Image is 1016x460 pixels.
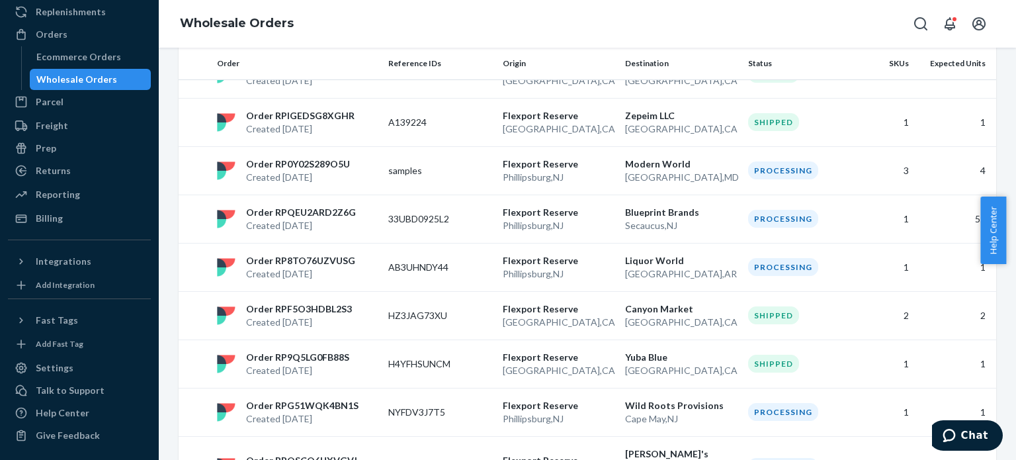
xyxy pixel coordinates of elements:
[217,113,235,132] img: flexport logo
[8,380,151,401] button: Talk to Support
[857,146,915,195] td: 3
[620,48,742,79] th: Destination
[625,267,737,281] p: [GEOGRAPHIC_DATA] , AR
[980,197,1006,264] button: Help Center
[966,11,992,37] button: Open account menu
[246,302,352,316] p: Order RPF5O3HDBL2S3
[8,1,151,23] a: Replenishments
[748,306,799,324] div: Shipped
[908,11,934,37] button: Open Search Box
[625,206,737,219] p: Blueprint Brands
[8,425,151,446] button: Give Feedback
[36,361,73,375] div: Settings
[503,158,614,171] p: Flexport Reserve
[388,212,492,226] p: 33UBD0925L2
[625,316,737,329] p: [GEOGRAPHIC_DATA] , CA
[503,109,614,122] p: Flexport Reserve
[36,429,100,442] div: Give Feedback
[914,340,996,388] td: 1
[388,309,492,322] p: HZ3JAG73XU
[8,138,151,159] a: Prep
[246,316,352,329] p: Created [DATE]
[503,74,614,87] p: [GEOGRAPHIC_DATA] , CA
[36,5,106,19] div: Replenishments
[914,243,996,291] td: 1
[743,48,857,79] th: Status
[246,206,356,219] p: Order RPQEU2ARD2Z6G
[8,24,151,45] a: Orders
[217,210,235,228] img: flexport logo
[8,336,151,352] a: Add Fast Tag
[217,306,235,325] img: flexport logo
[388,164,492,177] p: samples
[748,161,818,179] div: Processing
[497,48,620,79] th: Origin
[914,98,996,146] td: 1
[932,420,1003,453] iframe: Opens a widget where you can chat to one of our agents
[246,267,355,281] p: Created [DATE]
[8,208,151,229] a: Billing
[503,267,614,281] p: Phillipsburg , NJ
[748,210,818,228] div: Processing
[857,98,915,146] td: 1
[246,74,354,87] p: Created [DATE]
[36,384,105,397] div: Talk to Support
[36,314,78,327] div: Fast Tags
[246,219,356,232] p: Created [DATE]
[180,16,294,30] a: Wholesale Orders
[388,116,492,129] p: A139224
[8,160,151,181] a: Returns
[8,184,151,205] a: Reporting
[36,50,121,64] div: Ecommerce Orders
[503,122,614,136] p: [GEOGRAPHIC_DATA] , CA
[383,48,497,79] th: Reference IDs
[36,142,56,155] div: Prep
[246,351,349,364] p: Order RP9Q5LG0FB88S
[36,164,71,177] div: Returns
[217,258,235,277] img: flexport logo
[625,399,737,412] p: Wild Roots Provisions
[30,46,151,68] a: Ecommerce Orders
[30,69,151,90] a: Wholesale Orders
[212,48,383,79] th: Order
[625,364,737,377] p: [GEOGRAPHIC_DATA] , CA
[748,403,818,421] div: Processing
[503,302,614,316] p: Flexport Reserve
[36,73,117,86] div: Wholesale Orders
[36,188,80,201] div: Reporting
[36,255,91,268] div: Integrations
[503,219,614,232] p: Phillipsburg , NJ
[625,158,737,171] p: Modern World
[625,109,737,122] p: Zepeim LLC
[625,74,737,87] p: [GEOGRAPHIC_DATA] , CA
[748,355,799,373] div: Shipped
[36,28,67,41] div: Orders
[857,195,915,243] td: 1
[857,291,915,340] td: 2
[8,357,151,379] a: Settings
[914,195,996,243] td: 55
[36,338,83,349] div: Add Fast Tag
[36,406,89,420] div: Help Center
[246,412,359,426] p: Created [DATE]
[169,5,304,43] ol: breadcrumbs
[503,412,614,426] p: Phillipsburg , NJ
[503,171,614,184] p: Phillipsburg , NJ
[8,277,151,293] a: Add Integration
[217,161,235,180] img: flexport logo
[503,316,614,329] p: [GEOGRAPHIC_DATA] , CA
[857,243,915,291] td: 1
[625,302,737,316] p: Canyon Market
[8,310,151,331] button: Fast Tags
[937,11,963,37] button: Open notifications
[625,171,737,184] p: [GEOGRAPHIC_DATA] , MD
[625,412,737,426] p: Cape May , NJ
[625,122,737,136] p: [GEOGRAPHIC_DATA] , CA
[914,291,996,340] td: 2
[748,113,799,131] div: Shipped
[625,351,737,364] p: Yuba Blue
[857,48,915,79] th: SKUs
[8,402,151,424] a: Help Center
